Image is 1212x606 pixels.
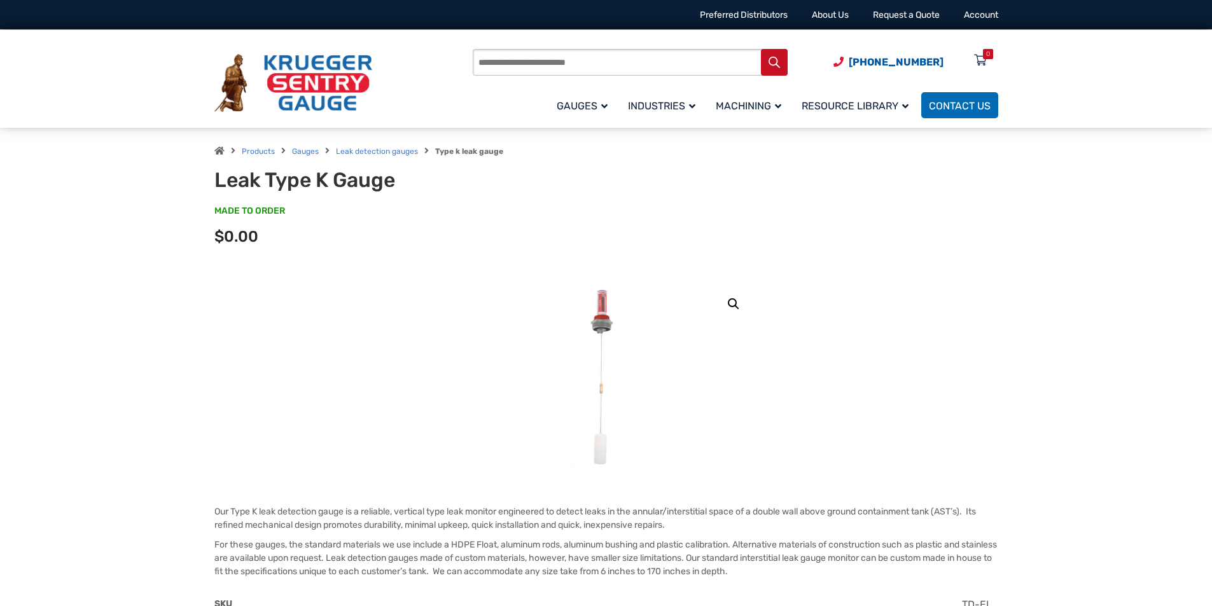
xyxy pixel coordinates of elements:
[336,147,418,156] a: Leak detection gauges
[700,10,788,20] a: Preferred Distributors
[921,92,998,118] a: Contact Us
[812,10,849,20] a: About Us
[716,100,781,112] span: Machining
[242,147,275,156] a: Products
[722,293,745,315] a: View full-screen image gallery
[214,54,372,113] img: Krueger Sentry Gauge
[549,90,620,120] a: Gauges
[214,538,998,578] p: For these gauges, the standard materials we use include a HDPE Float, aluminum rods, aluminum bus...
[849,56,944,68] span: [PHONE_NUMBER]
[873,10,940,20] a: Request a Quote
[557,100,608,112] span: Gauges
[214,168,528,192] h1: Leak Type K Gauge
[986,49,990,59] div: 0
[214,228,258,245] span: $0.00
[628,100,695,112] span: Industries
[620,90,708,120] a: Industries
[708,90,794,120] a: Machining
[929,100,991,112] span: Contact Us
[292,147,319,156] a: Gauges
[567,282,645,473] img: Leak Detection Gauge
[794,90,921,120] a: Resource Library
[833,54,944,70] a: Phone Number (920) 434-8860
[435,147,503,156] strong: Type k leak gauge
[964,10,998,20] a: Account
[214,205,285,217] span: MADE TO ORDER
[802,100,909,112] span: Resource Library
[214,505,998,532] p: Our Type K leak detection gauge is a reliable, vertical type leak monitor engineered to detect le...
